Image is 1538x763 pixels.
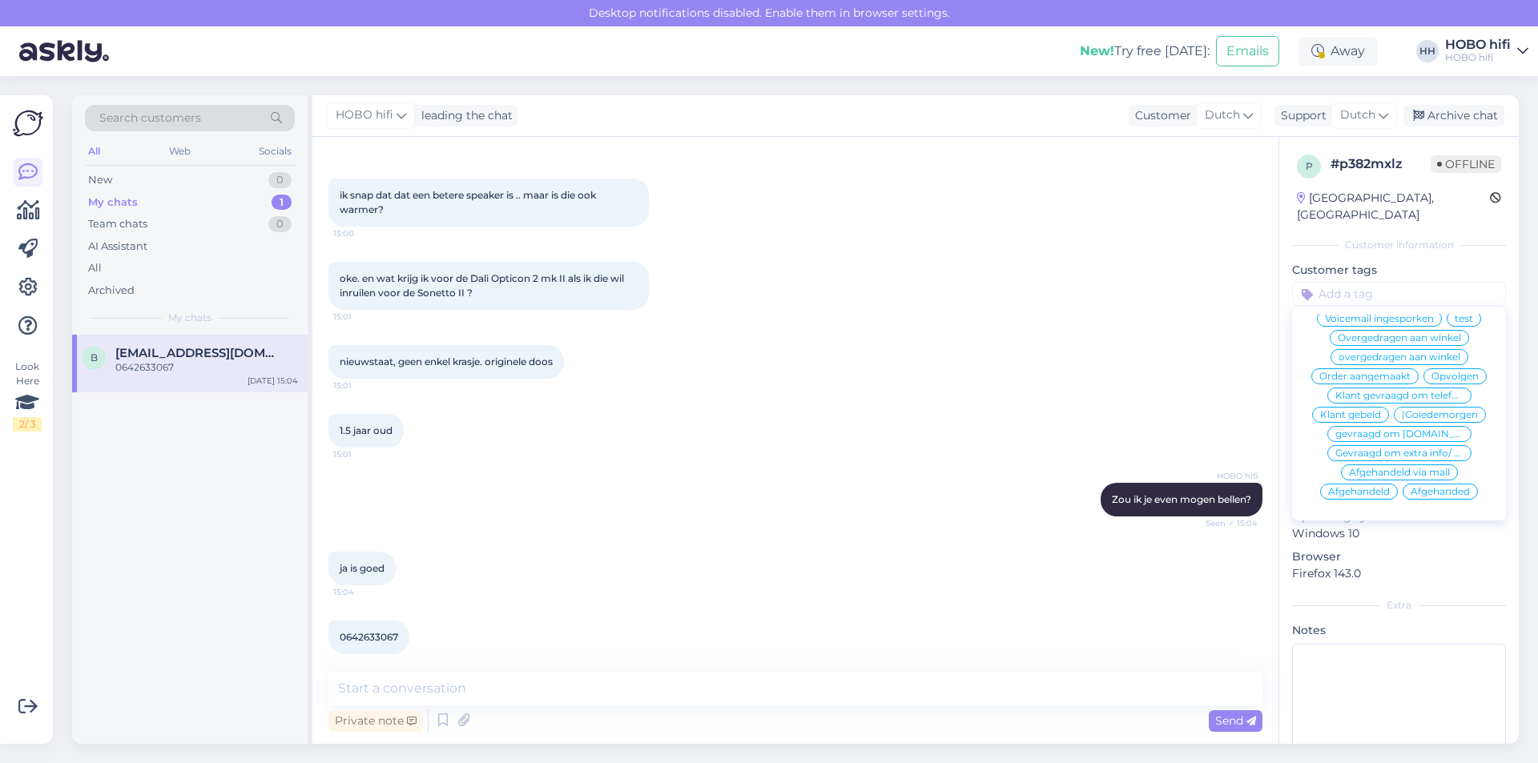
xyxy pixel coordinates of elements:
div: [GEOGRAPHIC_DATA], [GEOGRAPHIC_DATA] [1297,190,1490,223]
div: # p382mxlz [1331,155,1431,174]
div: 0 [268,216,292,232]
span: Voicemail ingesporken [1325,314,1434,323]
div: All [88,260,102,276]
span: Seen ✓ 15:04 [1198,517,1258,529]
span: 15:01 [333,448,393,460]
div: Socials [256,141,295,162]
span: Offline [1431,155,1501,173]
div: 0642633067 [115,360,298,375]
div: 1 [272,195,292,211]
span: Dutch [1205,106,1240,124]
div: Support [1274,107,1327,124]
span: 15:04 [333,586,393,598]
span: Afgehandeld [1328,487,1390,496]
a: HOBO hifiHOBO hifi [1445,38,1528,64]
div: HOBO hifi [1445,51,1511,64]
p: Firefox 143.0 [1292,565,1506,582]
div: Archive chat [1403,105,1504,126]
div: New [88,172,112,188]
p: Customer tags [1292,262,1506,279]
div: My chats [88,195,138,211]
span: 15:04 [333,655,393,667]
span: 0642633067 [340,631,398,643]
span: Dutch [1340,106,1375,124]
span: Opvolgen [1431,371,1479,381]
span: HOBO hifi [336,106,393,124]
span: Order aangemaakt [1319,371,1411,381]
div: Web [166,141,194,162]
div: HOBO hifi [1445,38,1511,51]
span: Overgedragen aan winkel [1338,333,1461,343]
span: 15:01 [333,379,393,392]
span: overgedragen aan winkel [1339,352,1460,362]
button: Emails [1216,36,1279,66]
span: Afgehanded [1411,487,1470,496]
span: nieuwstaat, geen enkel krasje. originele doos [340,355,553,367]
p: Browser [1292,548,1506,565]
div: Extra [1292,598,1506,612]
div: Look Here [13,359,42,432]
div: leading the chat [415,107,513,124]
b: New! [1080,43,1114,58]
span: oke. en wat krijg ik voor de Dali Opticon 2 mk II als ik die wil inruilen voor de Sonetto II ? [340,272,626,299]
span: |Goiedemorgen [1402,410,1478,420]
span: borna2005@gmail.com [115,346,282,360]
span: 15:01 [333,311,393,323]
div: Away [1298,37,1378,66]
span: Send [1215,713,1256,728]
input: Add a tag [1292,282,1506,306]
img: Askly Logo [13,108,43,139]
div: AI Assistant [88,239,147,255]
div: HH [1416,40,1439,62]
span: Klant gebeld [1320,410,1381,420]
div: Archived [88,283,135,299]
span: Klant gevraagd om telefoonnummer [1335,391,1464,400]
span: My chats [168,311,211,325]
div: Team chats [88,216,147,232]
span: Gevraagd om extra info/ opvolging [1335,448,1464,458]
span: 15:00 [333,227,393,239]
p: Windows 10 [1292,525,1506,542]
div: 0 [268,172,292,188]
div: All [85,141,103,162]
span: Afgehandeld via mail [1349,468,1450,477]
span: b [91,351,98,363]
span: 1.5 jaar oud [340,424,393,436]
span: gevraagd om [DOMAIN_NAME]. [1335,429,1464,439]
span: test [1455,314,1473,323]
span: Search customers [99,110,201,126]
span: HOBO hifi [1198,470,1258,482]
div: Try free [DATE]: [1080,42,1210,61]
span: ik snap dat dat een betere speaker is .. maar is die ook warmer? [340,189,598,215]
span: p [1306,160,1313,172]
div: Customer [1129,107,1191,124]
span: ja is goed [340,562,384,574]
span: Zou ik je even mogen bellen? [1112,493,1251,505]
div: Private note [328,710,423,732]
div: [DATE] 15:04 [248,375,298,387]
div: Customer information [1292,238,1506,252]
div: 2 / 3 [13,417,42,432]
p: Notes [1292,622,1506,639]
